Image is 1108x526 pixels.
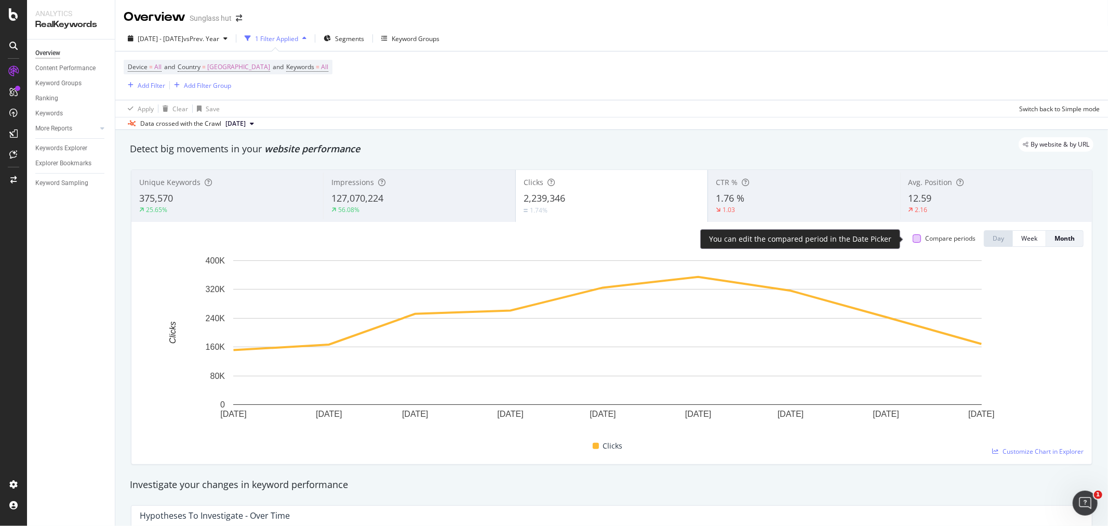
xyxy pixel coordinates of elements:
[984,230,1013,247] button: Day
[210,372,225,380] text: 80K
[124,100,154,117] button: Apply
[1021,234,1037,243] div: Week
[316,410,342,419] text: [DATE]
[183,34,219,43] span: vs Prev. Year
[915,205,928,214] div: 2.16
[35,178,88,189] div: Keyword Sampling
[35,48,108,59] a: Overview
[35,78,82,89] div: Keyword Groups
[138,34,183,43] span: [DATE] - [DATE]
[35,93,58,104] div: Ranking
[316,62,319,71] span: =
[221,117,258,130] button: [DATE]
[286,62,314,71] span: Keywords
[402,410,428,419] text: [DATE]
[321,60,328,74] span: All
[35,143,108,154] a: Keywords Explorer
[140,255,1075,436] div: A chart.
[377,30,444,47] button: Keyword Groups
[603,440,623,452] span: Clicks
[170,79,231,91] button: Add Filter Group
[255,34,298,43] div: 1 Filter Applied
[206,314,225,323] text: 240K
[241,30,311,47] button: 1 Filter Applied
[1003,447,1084,456] span: Customize Chart in Explorer
[146,205,167,214] div: 25.65%
[338,205,359,214] div: 56.08%
[524,192,565,204] span: 2,239,346
[149,62,153,71] span: =
[590,410,616,419] text: [DATE]
[206,285,225,294] text: 320K
[220,410,246,419] text: [DATE]
[130,478,1093,492] div: Investigate your changes in keyword performance
[164,62,175,71] span: and
[35,158,108,169] a: Explorer Bookmarks
[331,192,383,204] span: 127,070,224
[172,104,188,113] div: Clear
[392,34,439,43] div: Keyword Groups
[1046,230,1084,247] button: Month
[206,343,225,351] text: 160K
[35,108,63,119] div: Keywords
[35,178,108,189] a: Keyword Sampling
[968,410,994,419] text: [DATE]
[716,177,738,187] span: CTR %
[124,30,232,47] button: [DATE] - [DATE]vsPrev. Year
[35,63,108,74] a: Content Performance
[685,410,711,419] text: [DATE]
[206,256,225,265] text: 400K
[925,234,976,243] div: Compare periods
[140,119,221,128] div: Data crossed with the Crawl
[497,410,523,419] text: [DATE]
[35,19,106,31] div: RealKeywords
[1054,234,1075,243] div: Month
[723,205,735,214] div: 1.03
[1031,141,1089,148] span: By website & by URL
[873,410,899,419] text: [DATE]
[524,177,543,187] span: Clicks
[1094,491,1102,499] span: 1
[139,192,173,204] span: 375,570
[709,234,891,244] div: You can edit the compared period in the Date Picker
[124,8,185,26] div: Overview
[190,13,232,23] div: Sunglass hut
[207,60,270,74] span: [GEOGRAPHIC_DATA]
[35,108,108,119] a: Keywords
[530,206,548,215] div: 1.74%
[236,15,242,22] div: arrow-right-arrow-left
[193,100,220,117] button: Save
[319,30,368,47] button: Segments
[35,93,108,104] a: Ranking
[168,322,177,344] text: Clicks
[909,192,932,204] span: 12.59
[178,62,201,71] span: Country
[909,177,953,187] span: Avg. Position
[202,62,206,71] span: =
[128,62,148,71] span: Device
[778,410,804,419] text: [DATE]
[35,78,108,89] a: Keyword Groups
[184,81,231,90] div: Add Filter Group
[138,81,165,90] div: Add Filter
[1019,137,1093,152] div: legacy label
[158,100,188,117] button: Clear
[35,143,87,154] div: Keywords Explorer
[138,104,154,113] div: Apply
[225,119,246,128] span: 2025 Sep. 14th
[206,104,220,113] div: Save
[139,177,201,187] span: Unique Keywords
[331,177,374,187] span: Impressions
[1013,230,1046,247] button: Week
[993,234,1004,243] div: Day
[1015,100,1100,117] button: Switch back to Simple mode
[35,8,106,19] div: Analytics
[335,34,364,43] span: Segments
[35,48,60,59] div: Overview
[220,400,225,409] text: 0
[35,123,72,134] div: More Reports
[140,510,290,521] div: Hypotheses to Investigate - Over Time
[154,60,162,74] span: All
[35,158,91,169] div: Explorer Bookmarks
[524,209,528,212] img: Equal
